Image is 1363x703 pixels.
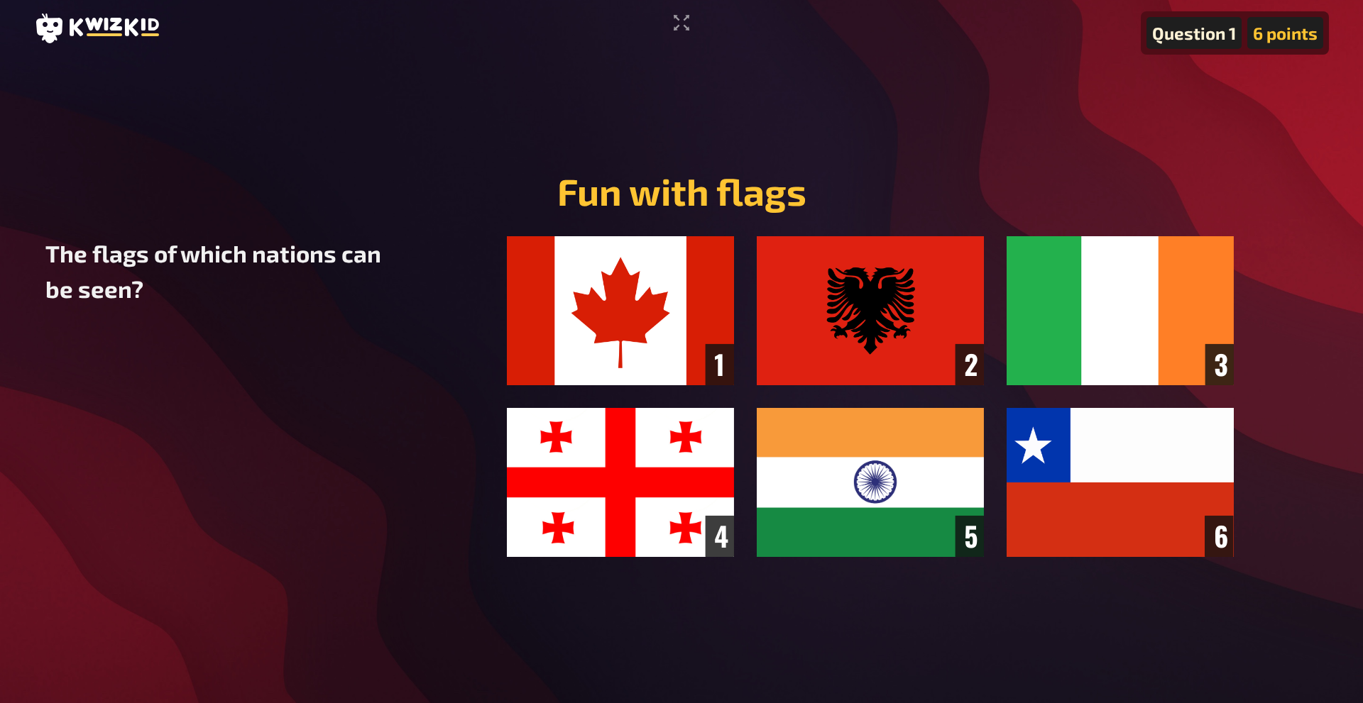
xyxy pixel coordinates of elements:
button: Enter Fullscreen [667,11,696,34]
h1: Fun with flags [45,169,1318,214]
div: Question 1 [1146,17,1242,49]
span: The flags of which nations can be seen? [45,239,386,303]
img: 1 (4) [507,236,1234,557]
div: 6 points [1247,17,1323,49]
